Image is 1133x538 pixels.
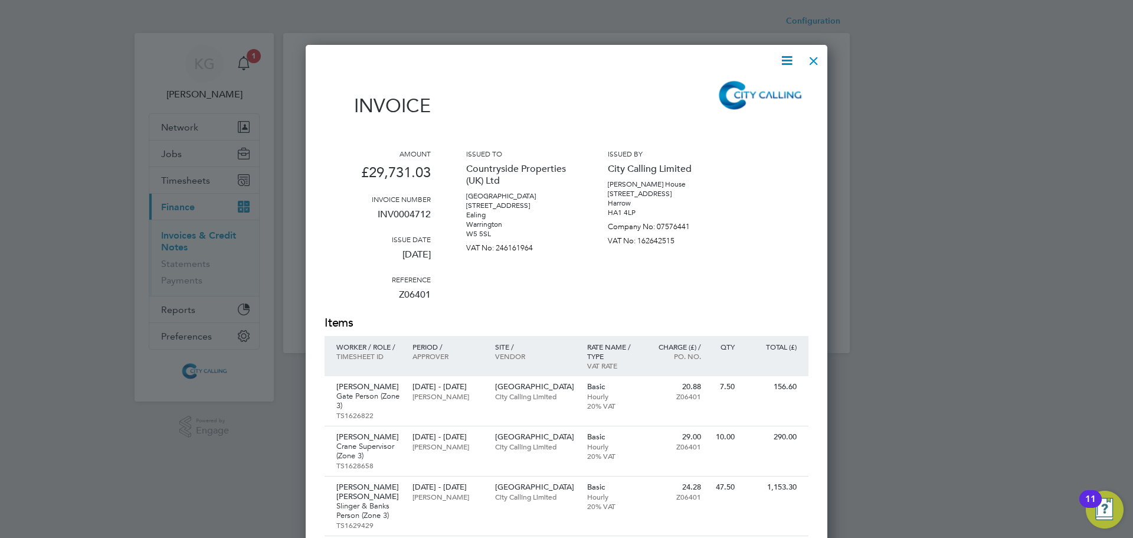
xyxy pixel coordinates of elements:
[495,382,575,392] p: [GEOGRAPHIC_DATA]
[650,351,701,361] p: Po. No.
[713,342,735,351] p: QTY
[325,149,431,158] h3: Amount
[587,482,638,492] p: Basic
[650,392,701,401] p: Z06401
[587,492,638,501] p: Hourly
[746,432,797,442] p: 290.00
[466,220,572,229] p: Warrington
[1086,491,1124,529] button: Open Resource Center, 11 new notifications
[713,482,735,492] p: 47.50
[608,198,714,208] p: Harrow
[608,158,714,180] p: City Calling Limited
[608,217,714,231] p: Company No: 07576441
[466,149,572,158] h3: Issued to
[746,342,797,351] p: Total (£)
[608,231,714,246] p: VAT No: 162642515
[587,342,638,361] p: Rate name / type
[650,382,701,392] p: 20.88
[336,432,401,442] p: [PERSON_NAME]
[336,382,401,392] p: [PERSON_NAME]
[412,351,483,361] p: Approver
[713,77,808,112] img: citycalling-logo-remittance.png
[325,275,431,284] h3: Reference
[608,189,714,198] p: [STREET_ADDRESS]
[325,94,431,117] h1: Invoice
[412,382,483,392] p: [DATE] - [DATE]
[325,244,431,275] p: [DATE]
[412,442,483,451] p: [PERSON_NAME]
[495,392,575,401] p: City Calling Limited
[650,442,701,451] p: Z06401
[1085,499,1096,514] div: 11
[746,382,797,392] p: 156.60
[495,432,575,442] p: [GEOGRAPHIC_DATA]
[587,501,638,511] p: 20% VAT
[336,520,401,530] p: TS1629429
[608,149,714,158] h3: Issued by
[587,442,638,451] p: Hourly
[336,410,401,420] p: TS1626822
[587,401,638,410] p: 20% VAT
[650,492,701,501] p: Z06401
[325,158,431,194] p: £29,731.03
[746,482,797,492] p: 1,153.30
[466,191,572,201] p: [GEOGRAPHIC_DATA]
[587,432,638,442] p: Basic
[466,239,572,253] p: VAT No: 246161964
[495,482,575,492] p: [GEOGRAPHIC_DATA]
[336,442,401,461] p: Crane Supervisor (Zone 3)
[412,342,483,351] p: Period /
[495,351,575,361] p: Vendor
[336,342,401,351] p: Worker / Role /
[336,482,401,501] p: [PERSON_NAME] [PERSON_NAME]
[412,482,483,492] p: [DATE] - [DATE]
[587,382,638,392] p: Basic
[412,432,483,442] p: [DATE] - [DATE]
[466,229,572,239] p: W5 5SL
[713,382,735,392] p: 7.50
[650,482,701,492] p: 24.28
[466,210,572,220] p: Ealing
[336,351,401,361] p: Timesheet ID
[325,315,808,331] h2: Items
[495,492,575,501] p: City Calling Limited
[325,234,431,244] h3: Issue date
[650,432,701,442] p: 29.00
[713,432,735,442] p: 10.00
[466,201,572,210] p: [STREET_ADDRESS]
[336,501,401,520] p: Slinger & Banks Person (Zone 3)
[495,342,575,351] p: Site /
[412,392,483,401] p: [PERSON_NAME]
[336,461,401,470] p: TS1628658
[466,158,572,191] p: Countryside Properties (UK) Ltd
[587,392,638,401] p: Hourly
[587,451,638,461] p: 20% VAT
[412,492,483,501] p: [PERSON_NAME]
[325,204,431,234] p: INV0004712
[325,194,431,204] h3: Invoice number
[608,208,714,217] p: HA1 4LP
[587,361,638,370] p: VAT rate
[336,392,401,410] p: Gate Person (Zone 3)
[650,342,701,351] p: Charge (£) /
[608,180,714,189] p: [PERSON_NAME] House
[495,442,575,451] p: City Calling Limited
[325,284,431,315] p: Z06401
